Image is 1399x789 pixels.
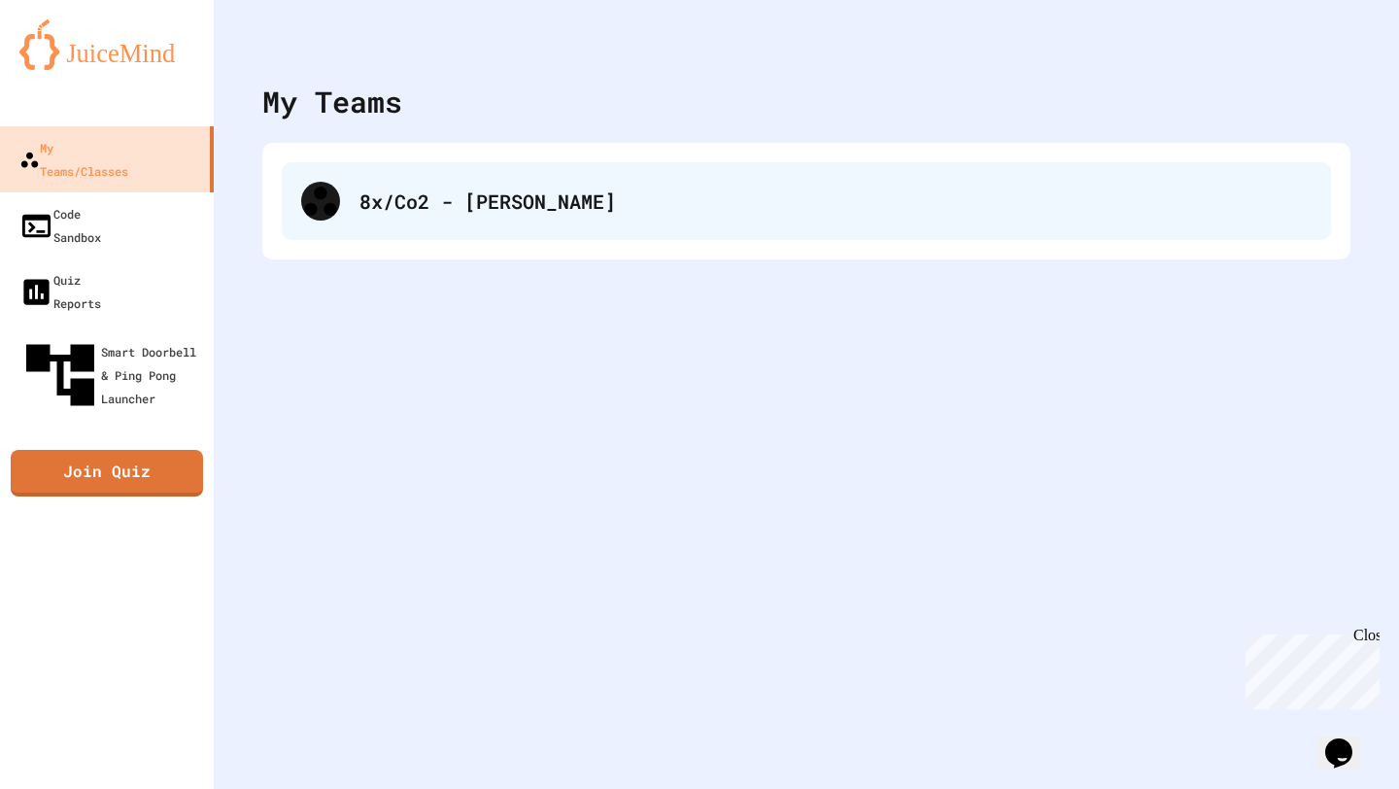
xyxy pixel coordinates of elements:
div: 8x/Co2 - [PERSON_NAME] [359,187,1312,216]
div: 8x/Co2 - [PERSON_NAME] [282,162,1331,240]
iframe: chat widget [1317,711,1380,770]
div: Code Sandbox [19,202,101,249]
div: My Teams/Classes [19,136,128,183]
div: My Teams [262,80,402,123]
iframe: chat widget [1238,627,1380,709]
img: logo-orange.svg [19,19,194,70]
div: Chat with us now!Close [8,8,134,123]
div: Quiz Reports [19,268,101,315]
div: Smart Doorbell & Ping Pong Launcher [19,334,206,416]
a: Join Quiz [11,450,203,497]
